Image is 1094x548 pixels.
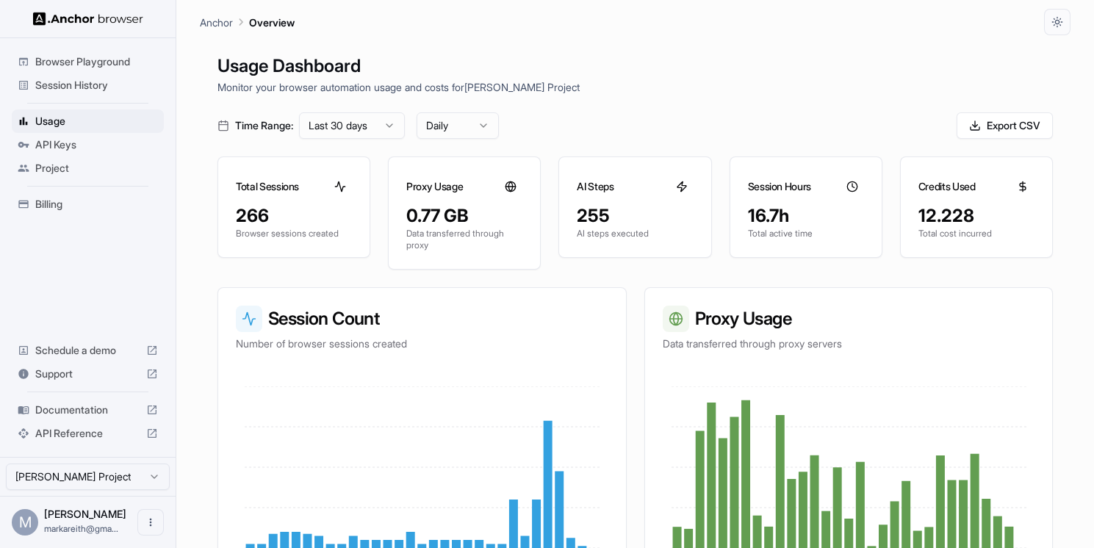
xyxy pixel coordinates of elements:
p: Data transferred through proxy [406,228,522,251]
button: Open menu [137,509,164,536]
div: Usage [12,109,164,133]
p: Data transferred through proxy servers [663,336,1035,351]
nav: breadcrumb [200,14,295,30]
div: API Reference [12,422,164,445]
span: Documentation [35,403,140,417]
h3: Total Sessions [236,179,299,194]
div: Session History [12,73,164,97]
h3: Proxy Usage [406,179,463,194]
div: Project [12,156,164,180]
h3: Session Count [236,306,608,332]
span: Support [35,367,140,381]
button: Export CSV [957,112,1053,139]
h3: Session Hours [748,179,811,194]
div: Browser Playground [12,50,164,73]
div: Schedule a demo [12,339,164,362]
span: Session History [35,78,158,93]
p: AI steps executed [577,228,693,239]
span: Project [35,161,158,176]
span: Mark Reith [44,508,126,520]
span: Browser Playground [35,54,158,69]
div: 16.7h [748,204,864,228]
div: M [12,509,38,536]
div: Documentation [12,398,164,422]
p: Number of browser sessions created [236,336,608,351]
h3: Credits Used [918,179,976,194]
div: 12.228 [918,204,1034,228]
h3: Proxy Usage [663,306,1035,332]
p: Monitor your browser automation usage and costs for [PERSON_NAME] Project [217,79,1053,95]
p: Overview [249,15,295,30]
span: API Reference [35,426,140,441]
div: 255 [577,204,693,228]
span: Billing [35,197,158,212]
div: Billing [12,192,164,216]
span: markareith@gmail.com [44,523,118,534]
p: Anchor [200,15,233,30]
div: API Keys [12,133,164,156]
div: 0.77 GB [406,204,522,228]
p: Total cost incurred [918,228,1034,239]
div: Support [12,362,164,386]
span: Usage [35,114,158,129]
img: Anchor Logo [33,12,143,26]
div: 266 [236,204,352,228]
span: API Keys [35,137,158,152]
h1: Usage Dashboard [217,53,1053,79]
span: Schedule a demo [35,343,140,358]
span: Time Range: [235,118,293,133]
p: Browser sessions created [236,228,352,239]
h3: AI Steps [577,179,613,194]
p: Total active time [748,228,864,239]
